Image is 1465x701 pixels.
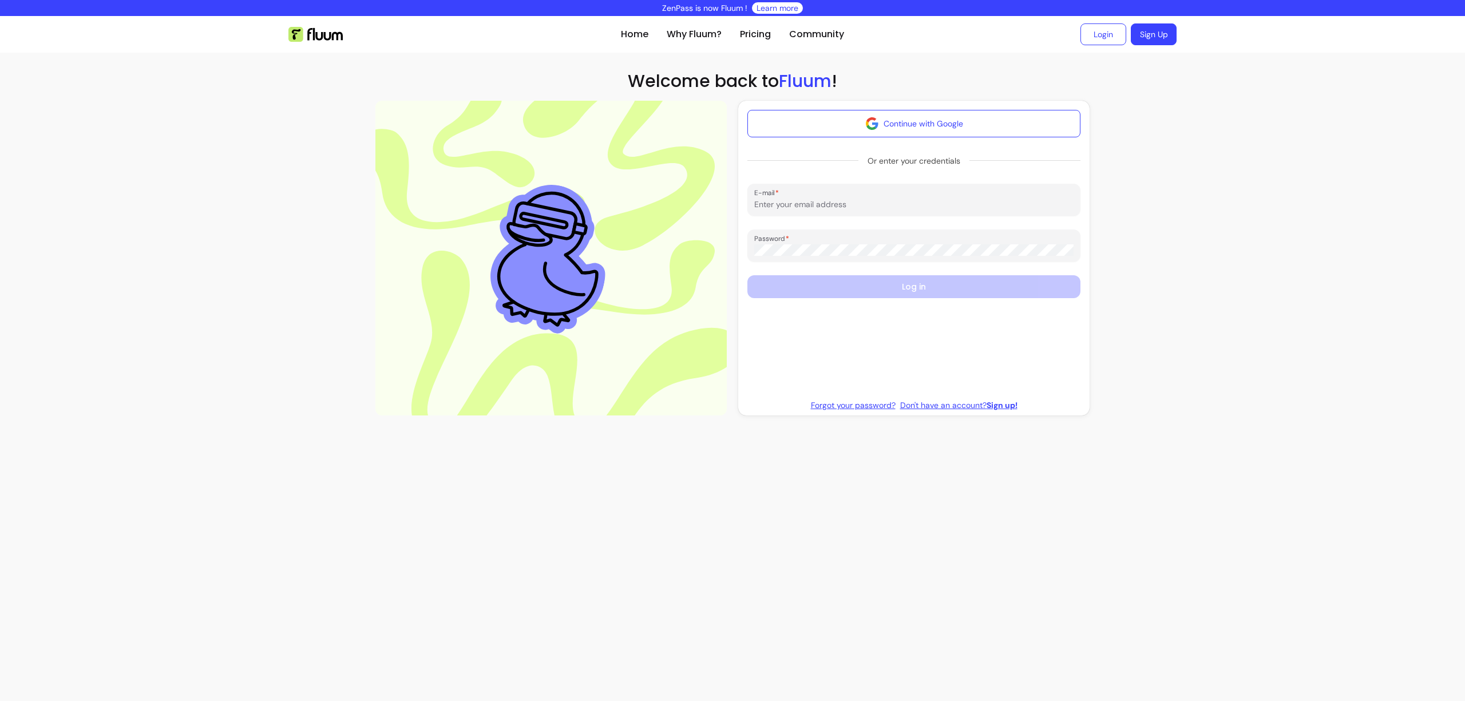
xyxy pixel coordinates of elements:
button: Continue with Google [747,110,1080,137]
a: Learn more [757,2,798,14]
img: Fluum Logo [288,27,343,42]
a: Community [789,27,844,41]
img: Aesthetic image [480,175,622,341]
label: E-mail [754,188,783,197]
a: Why Fluum? [667,27,722,41]
a: Don't have an account?Sign up! [900,399,1017,411]
input: Password [754,244,1074,256]
a: Pricing [740,27,771,41]
a: Sign Up [1131,23,1177,45]
span: Fluum [779,69,832,93]
a: Login [1080,23,1126,45]
label: Password [754,233,793,243]
a: Forgot your password? [811,399,896,411]
b: Sign up! [987,400,1017,410]
input: E-mail [754,199,1074,210]
p: ZenPass is now Fluum ! [662,2,747,14]
span: Or enter your credentials [858,151,969,171]
a: Home [621,27,648,41]
img: avatar [865,117,879,130]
